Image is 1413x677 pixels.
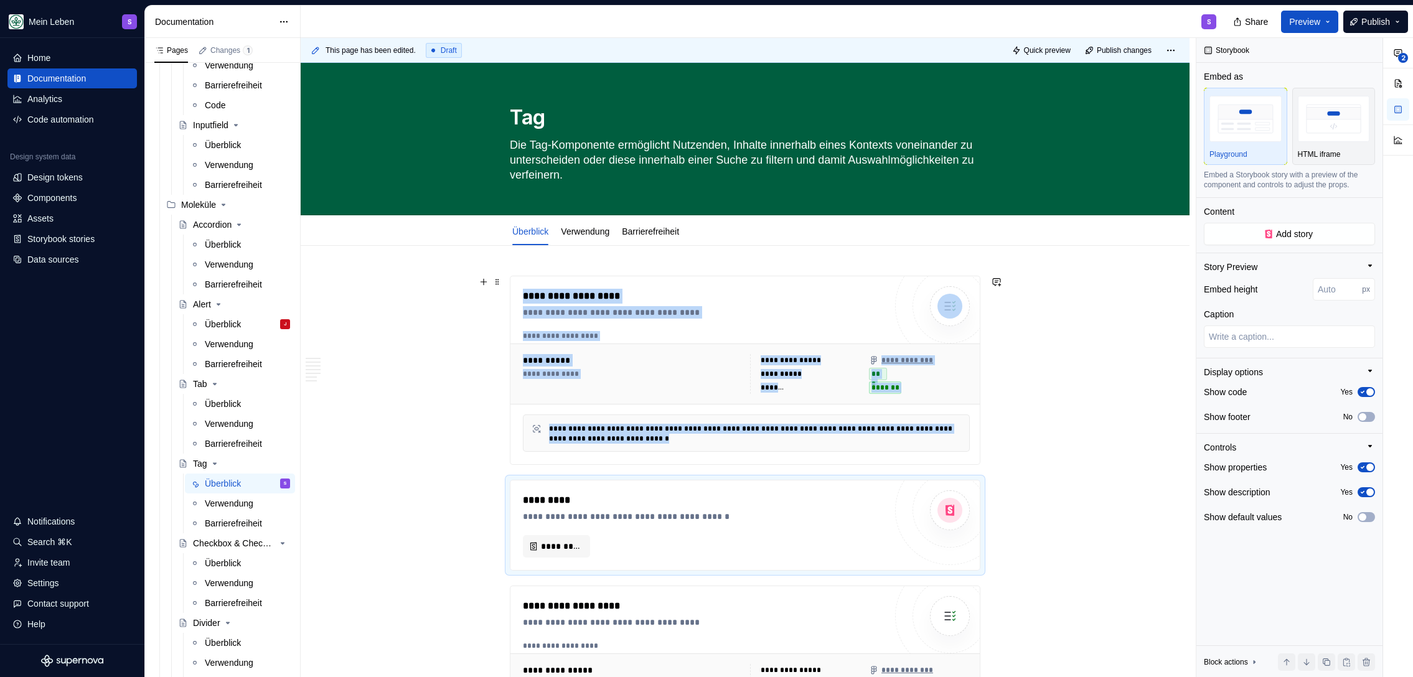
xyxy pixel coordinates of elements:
button: Add story [1204,223,1375,245]
a: Invite team [7,553,137,572]
div: Embed as [1204,70,1243,83]
div: Verwendung [205,656,253,669]
div: Überblick [507,218,553,244]
label: Yes [1340,462,1353,472]
a: Tag [173,454,295,474]
a: Barrierefreiheit [185,513,295,533]
button: Notifications [7,511,137,531]
div: Überblick [205,398,241,410]
div: Design system data [10,152,75,162]
div: Contact support [27,597,89,610]
div: Components [27,192,77,204]
div: Block actions [1204,657,1248,667]
a: Barrierefreiheit [185,75,295,95]
div: Block actions [1204,653,1259,671]
div: Home [27,52,50,64]
div: Show properties [1204,461,1267,474]
div: Analytics [27,93,62,105]
div: Überblick [205,557,241,569]
a: Data sources [7,250,137,269]
div: Barrierefreiheit [205,517,262,530]
a: Code automation [7,110,137,129]
button: Quick preview [1008,42,1076,59]
a: Alert [173,294,295,314]
a: Accordion [173,215,295,235]
div: Barrierefreiheit [617,218,684,244]
a: Verwendung [185,653,295,673]
a: Verwendung [185,334,295,354]
div: Changes [210,45,253,55]
label: No [1343,412,1353,422]
div: Assets [27,212,54,225]
button: Share [1227,11,1276,33]
input: Auto [1313,278,1362,301]
div: Show default values [1204,511,1282,523]
span: Publish changes [1097,45,1152,55]
div: Accordion [193,218,232,231]
div: S [128,17,132,27]
a: Barrierefreiheit [185,274,295,294]
svg: Supernova Logo [41,655,103,667]
img: placeholder [1298,96,1370,141]
img: placeholder [1209,96,1282,141]
div: Invite team [27,556,70,569]
span: Publish [1361,16,1390,28]
div: Verwendung [205,497,253,510]
textarea: Tag [507,103,978,133]
div: Pages [154,45,188,55]
a: Documentation [7,68,137,88]
div: Show footer [1204,411,1251,423]
span: Draft [441,45,457,55]
div: Verwendung [205,418,253,430]
div: Verwendung [205,577,253,589]
a: Verwendung [185,573,295,593]
span: Add story [1276,228,1313,240]
a: ÜberblickJ [185,314,295,334]
div: Barrierefreiheit [205,437,262,450]
div: Mein Leben [29,16,74,28]
div: Inputfield [193,119,228,131]
a: Storybook stories [7,229,137,249]
a: Barrierefreiheit [185,354,295,374]
div: Search ⌘K [27,536,72,548]
div: Checkbox & Checkbox Group [193,537,275,549]
div: Help [27,618,45,630]
a: ÜberblickS [185,474,295,493]
div: Verwendung [205,338,253,350]
a: Verwendung [185,155,295,175]
div: Verwendung [205,159,253,171]
a: Home [7,48,137,68]
div: Barrierefreiheit [205,597,262,609]
button: placeholderHTML iframe [1292,88,1376,165]
div: Überblick [205,477,241,490]
div: Display options [1204,366,1263,378]
button: Help [7,614,137,634]
div: Tag [193,457,207,470]
a: Verwendung [185,254,295,274]
button: Search ⌘K [7,532,137,552]
div: Documentation [27,72,86,85]
div: S [1207,17,1211,27]
div: Verwendung [556,218,614,244]
div: Embed height [1204,283,1257,296]
a: Überblick [185,394,295,414]
a: Barrierefreiheit [185,175,295,195]
div: Überblick [205,238,241,251]
label: Yes [1340,387,1353,397]
div: Storybook stories [27,233,95,245]
div: Show code [1204,386,1247,398]
button: Preview [1281,11,1338,33]
button: Publish changes [1081,42,1157,59]
a: Überblick [512,226,548,236]
div: Barrierefreiheit [205,79,262,91]
button: Display options [1204,366,1375,378]
a: Überblick [185,633,295,653]
div: Documentation [155,16,273,28]
div: Code [205,99,225,111]
p: Playground [1209,149,1247,159]
button: Publish [1343,11,1408,33]
div: Barrierefreiheit [205,179,262,191]
a: Tab [173,374,295,394]
p: px [1362,284,1370,294]
span: 2 [1398,53,1408,63]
